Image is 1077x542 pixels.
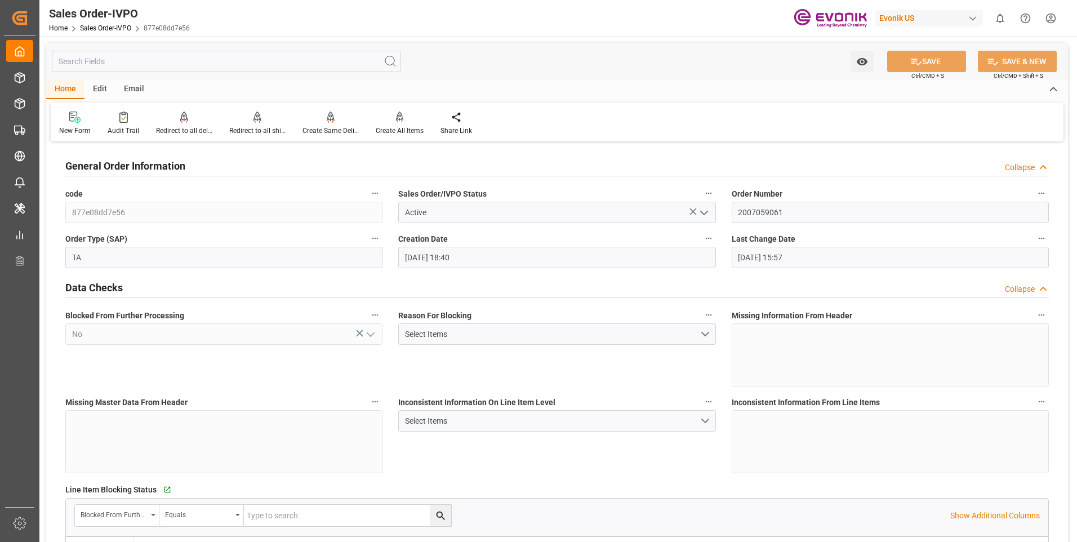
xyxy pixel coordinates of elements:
p: Show Additional Columns [950,510,1040,522]
span: Missing Information From Header [732,310,852,322]
button: SAVE & NEW [978,51,1057,72]
button: Missing Information From Header [1034,308,1049,322]
button: Reason For Blocking [701,308,716,322]
div: Redirect to all deliveries [156,126,212,136]
span: Ctrl/CMD + Shift + S [994,72,1043,80]
span: Sales Order/IVPO Status [398,188,487,200]
button: Help Center [1013,6,1038,31]
button: Creation Date [701,231,716,246]
button: open menu [159,505,244,526]
button: Order Number [1034,186,1049,201]
span: Order Type (SAP) [65,233,127,245]
div: Redirect to all shipments [229,126,286,136]
div: Create All Items [376,126,424,136]
img: Evonik-brand-mark-Deep-Purple-RGB.jpeg_1700498283.jpeg [794,8,867,28]
div: Sales Order-IVPO [49,5,190,22]
button: open menu [851,51,874,72]
button: open menu [695,204,711,221]
input: DD.MM.YYYY HH:MM [398,247,715,268]
div: Collapse [1005,283,1035,295]
h2: Data Checks [65,280,123,295]
button: Inconsistent Information On Line Item Level [701,394,716,409]
button: open menu [398,323,715,345]
a: Sales Order-IVPO [80,24,131,32]
button: Evonik US [875,7,987,29]
input: DD.MM.YYYY HH:MM [732,247,1049,268]
button: open menu [75,505,159,526]
button: Last Change Date [1034,231,1049,246]
div: Share Link [440,126,472,136]
input: Type to search [244,505,451,526]
div: Blocked From Further Processing [81,507,147,520]
span: Ctrl/CMD + S [911,72,944,80]
button: open menu [362,326,379,343]
button: search button [430,505,451,526]
span: Reason For Blocking [398,310,471,322]
span: Inconsistent Information From Line Items [732,397,880,408]
span: Order Number [732,188,782,200]
span: Last Change Date [732,233,795,245]
button: Blocked From Further Processing [368,308,382,322]
a: Home [49,24,68,32]
h2: General Order Information [65,158,185,174]
span: Blocked From Further Processing [65,310,184,322]
button: SAVE [887,51,966,72]
div: Edit [84,80,115,99]
span: Creation Date [398,233,448,245]
button: open menu [398,410,715,432]
button: code [368,186,382,201]
span: Missing Master Data From Header [65,397,188,408]
div: Collapse [1005,162,1035,174]
div: Create Same Delivery Date [302,126,359,136]
div: Audit Trail [108,126,139,136]
div: New Form [59,126,91,136]
div: Equals [165,507,232,520]
button: Missing Master Data From Header [368,394,382,409]
div: Select Items [405,415,700,427]
div: Evonik US [875,10,983,26]
input: Search Fields [52,51,401,72]
span: Inconsistent Information On Line Item Level [398,397,555,408]
span: Line Item Blocking Status [65,484,157,496]
button: Order Type (SAP) [368,231,382,246]
button: Inconsistent Information From Line Items [1034,394,1049,409]
span: code [65,188,83,200]
button: Sales Order/IVPO Status [701,186,716,201]
div: Home [46,80,84,99]
div: Email [115,80,153,99]
button: show 0 new notifications [987,6,1013,31]
div: Select Items [405,328,700,340]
